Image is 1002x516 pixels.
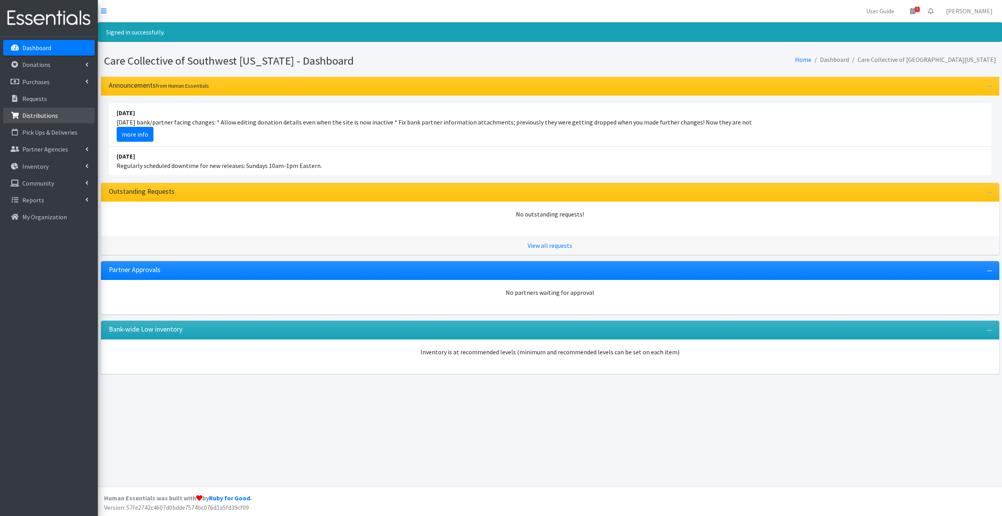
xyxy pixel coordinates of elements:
p: Pick Ups & Deliveries [22,128,77,136]
p: Inventory is at recommended levels (minimum and recommended levels can be set on each item) [109,347,991,357]
a: 3 [904,3,922,19]
li: [DATE] bank/partner facing changes: * Allow editing donation details even when the site is now in... [109,103,991,147]
li: Dashboard [811,54,849,65]
div: No outstanding requests! [109,209,991,219]
h3: Announcements [109,81,209,90]
a: Pick Ups & Deliveries [3,124,95,140]
li: Care Collective of [GEOGRAPHIC_DATA][US_STATE] [849,54,996,65]
a: My Organization [3,209,95,225]
a: Donations [3,57,95,72]
span: 3 [915,7,920,12]
h3: Bank-wide Low inventory [109,325,182,334]
p: Dashboard [22,44,51,52]
p: Reports [22,196,44,204]
li: Regularly scheduled downtime for new releases: Sundays 10am-1pm Eastern. [109,147,991,175]
p: Purchases [22,78,50,86]
p: Distributions [22,112,58,119]
a: Ruby for Good [209,494,250,502]
strong: Human Essentials was built with by . [104,494,252,502]
div: Signed in successfully. [98,22,1002,42]
a: Dashboard [3,40,95,56]
a: User Guide [860,3,901,19]
a: Distributions [3,108,95,123]
p: Inventory [22,162,49,170]
a: Community [3,175,95,191]
h3: Partner Approvals [109,266,160,274]
p: Donations [22,61,50,69]
a: Reports [3,192,95,208]
a: Home [795,56,811,63]
a: more info [117,127,153,142]
img: HumanEssentials [3,5,95,31]
a: Partner Agencies [3,141,95,157]
div: No partners waiting for approval [109,288,991,297]
span: Version: 57fe2742c4607d0bdde7574bc076d1a5fd39cf09 [104,503,249,511]
a: [PERSON_NAME] [940,3,999,19]
p: Partner Agencies [22,145,68,153]
small: from Human Essentials [156,82,209,89]
p: Community [22,179,54,187]
strong: [DATE] [117,152,135,160]
a: Inventory [3,159,95,174]
p: My Organization [22,213,67,221]
strong: [DATE] [117,109,135,117]
h1: Care Collective of Southwest [US_STATE] - Dashboard [104,54,547,68]
h3: Outstanding Requests [109,188,175,196]
p: Requests [22,95,47,103]
a: Requests [3,91,95,106]
a: View all requests [528,242,572,249]
a: Purchases [3,74,95,90]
